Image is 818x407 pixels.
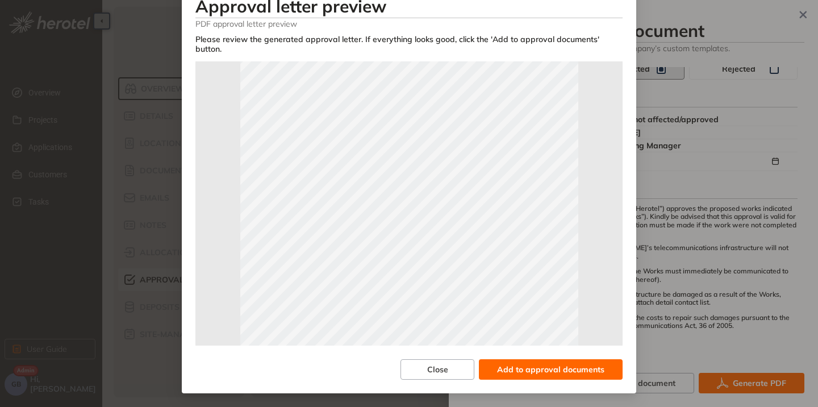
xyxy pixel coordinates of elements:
button: Close [400,359,474,380]
span: Add to approval documents [497,363,604,376]
span: Close [427,363,448,376]
button: Add to approval documents [479,359,623,380]
div: Please review the generated approval letter. If everything looks good, click the 'Add to approval... [195,35,623,54]
span: PDF approval letter preview [195,18,623,29]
